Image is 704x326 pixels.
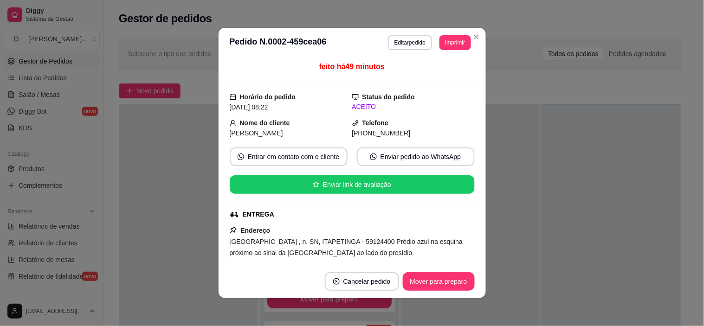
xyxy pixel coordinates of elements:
[362,93,415,101] strong: Status do pedido
[241,227,271,234] strong: Endereço
[352,94,359,100] span: desktop
[352,129,411,137] span: [PHONE_NUMBER]
[357,147,475,166] button: whats-appEnviar pedido ao WhatsApp
[439,35,471,50] button: Imprimir
[403,272,475,291] button: Mover para preparo
[313,181,319,188] span: star
[230,35,327,50] h3: Pedido N. 0002-459cea06
[230,103,268,111] span: [DATE] 08:22
[388,35,432,50] button: Editarpedido
[333,278,340,285] span: close-circle
[352,102,475,112] div: ACEITO
[325,272,399,291] button: close-circleCancelar pedido
[230,94,236,100] span: calendar
[319,63,385,70] span: feito há 49 minutos
[352,120,359,126] span: phone
[230,175,475,194] button: starEnviar link de avaliação
[230,129,283,137] span: [PERSON_NAME]
[469,30,484,45] button: Close
[243,210,274,219] div: ENTREGA
[370,153,377,160] span: whats-app
[362,119,389,127] strong: Telefone
[230,147,348,166] button: whats-appEntrar em contato com o cliente
[240,93,296,101] strong: Horário do pedido
[230,120,236,126] span: user
[240,119,290,127] strong: Nome do cliente
[230,238,463,256] span: [GEOGRAPHIC_DATA] , n. SN, ITAPETINGA - 59124400 Prédio azul na esquina próximo ao sinal da [GEOG...
[230,226,237,234] span: pushpin
[238,153,244,160] span: whats-app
